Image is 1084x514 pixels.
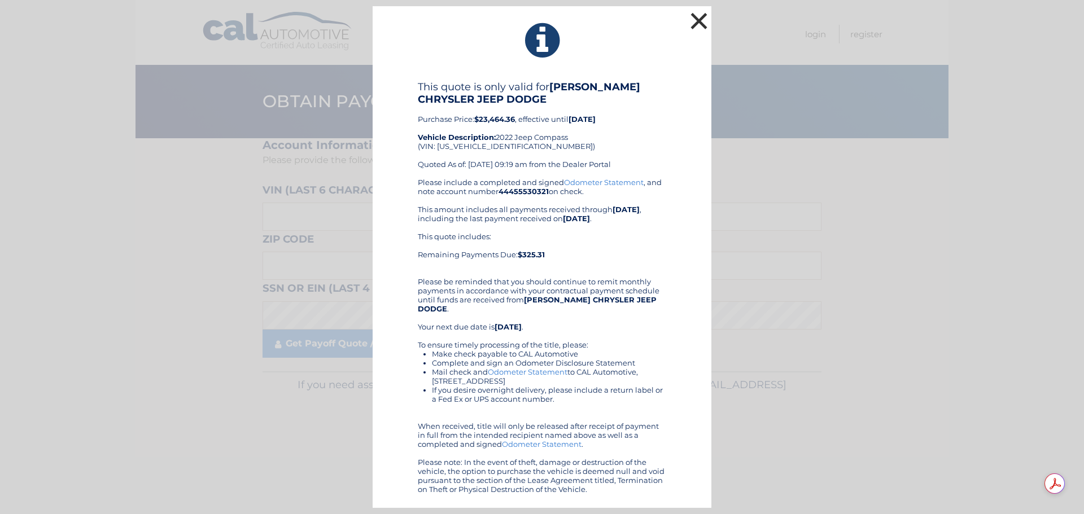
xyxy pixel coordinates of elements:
button: × [688,10,710,32]
b: [DATE] [563,214,590,223]
h4: This quote is only valid for [418,81,666,106]
b: $325.31 [518,250,545,259]
b: 44455530321 [499,187,549,196]
b: [PERSON_NAME] CHRYSLER JEEP DODGE [418,81,640,106]
li: If you desire overnight delivery, please include a return label or a Fed Ex or UPS account number. [432,385,666,403]
div: Please include a completed and signed , and note account number on check. This amount includes al... [418,178,666,494]
b: $23,464.36 [474,115,515,124]
li: Complete and sign an Odometer Disclosure Statement [432,358,666,367]
b: [PERSON_NAME] CHRYSLER JEEP DODGE [418,295,657,313]
b: [DATE] [569,115,596,124]
a: Odometer Statement [502,440,582,449]
li: Make check payable to CAL Automotive [432,349,666,358]
b: [DATE] [613,205,640,214]
div: This quote includes: Remaining Payments Due: [418,232,666,268]
a: Odometer Statement [488,367,567,376]
div: Purchase Price: , effective until 2022 Jeep Compass (VIN: [US_VEHICLE_IDENTIFICATION_NUMBER]) Quo... [418,81,666,178]
li: Mail check and to CAL Automotive, [STREET_ADDRESS] [432,367,666,385]
strong: Vehicle Description: [418,133,496,142]
a: Odometer Statement [564,178,644,187]
b: [DATE] [495,322,522,331]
